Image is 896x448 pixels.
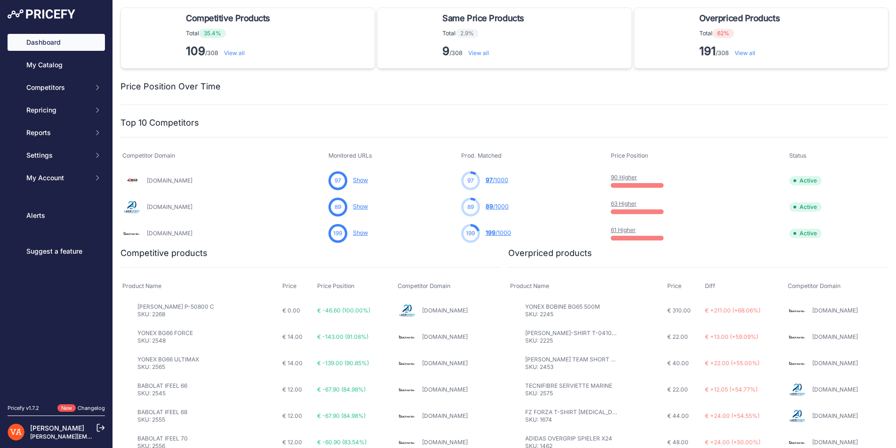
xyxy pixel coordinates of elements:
a: My Catalog [8,56,105,73]
p: /308 [699,44,784,59]
a: [DOMAIN_NAME] [812,307,858,314]
a: [DOMAIN_NAME] [422,386,468,393]
span: Price Position [611,152,648,159]
span: Competitors [26,83,88,92]
span: 199 [486,229,496,236]
span: Price [282,282,296,289]
span: € -139.00 (90.85%) [317,360,369,367]
span: My Account [26,173,88,183]
a: View all [468,49,489,56]
span: 35.4% [199,29,226,38]
span: € +13.00 (+59.09%) [705,333,758,340]
span: € 12.00 [282,412,302,419]
span: Prod. Matched [461,152,502,159]
span: Active [789,202,822,212]
p: Total [699,29,784,38]
h2: Overpriced products [508,247,592,260]
p: /308 [186,44,274,59]
p: SKU: 2555 [137,416,187,424]
a: 199/1000 [486,229,511,236]
span: € +24.00 (+54.55%) [705,412,760,419]
span: € 14.00 [282,333,303,340]
a: [PERSON_NAME]-SHIRT T-04104 M WOMEN [525,329,646,336]
span: 97 [467,176,474,185]
span: 62% [712,29,734,38]
h2: Competitive products [120,247,208,260]
a: ADIDAS OVERGRIP SPIELER X24 [525,435,612,442]
strong: 109 [186,44,205,58]
a: BABOLAT IFEEL 68 [137,408,187,416]
a: [PERSON_NAME] TEAM SHORT MEN [525,356,624,363]
a: BABOLAT IFEEL 70 [137,435,188,442]
button: Repricing [8,102,105,119]
span: € 44.00 [667,412,689,419]
span: Product Name [510,282,549,289]
span: Price Position [317,282,354,289]
span: 89 [486,203,493,210]
a: [DOMAIN_NAME] [147,177,192,184]
p: SKU: 2565 [137,363,199,371]
span: Status [789,152,807,159]
span: Monitored URLs [328,152,372,159]
a: Changelog [78,405,105,411]
span: Product Name [122,282,161,289]
span: € +12.05 (+54.77%) [705,386,758,393]
a: [PERSON_NAME] P-50800 C [137,303,214,310]
span: € 22.00 [667,386,688,393]
a: 63 Higher [611,200,637,207]
span: € 12.00 [282,439,302,446]
a: [DOMAIN_NAME] [812,333,858,340]
button: My Account [8,169,105,186]
a: 89/1000 [486,203,509,210]
span: Active [789,176,822,185]
p: SKU: 2548 [137,337,193,344]
p: /308 [442,44,528,59]
a: [DOMAIN_NAME] [147,230,192,237]
span: € +211.00 (+68.06%) [705,307,760,314]
a: Dashboard [8,34,105,51]
span: € +24.00 (+50.00%) [705,439,760,446]
span: Active [789,229,822,238]
a: 90 Higher [611,174,637,181]
span: € -60.90 (83.54%) [317,439,367,446]
span: 89 [467,203,474,211]
p: SKU: 2245 [525,311,600,318]
a: [DOMAIN_NAME] [422,360,468,367]
span: Competitor Domain [788,282,840,289]
span: € -67.90 (84.98%) [317,412,366,419]
span: Overpriced Products [699,12,780,25]
span: Price [667,282,681,289]
a: Show [353,203,368,210]
p: SKU: 2453 [525,363,619,371]
a: FZ FORZA T-SHIRT [MEDICAL_DATA] MEN [525,408,639,416]
a: BABOLAT IFEEL 66 [137,382,187,389]
span: 89 [335,203,341,211]
p: SKU: 2268 [137,311,214,318]
span: Settings [26,151,88,160]
span: € 12.00 [282,386,302,393]
a: [DOMAIN_NAME] [147,203,192,210]
span: 97 [335,176,341,185]
a: [DOMAIN_NAME] [812,412,858,419]
a: [PERSON_NAME] [30,424,84,432]
span: € 310.00 [667,307,691,314]
p: Total [442,29,528,38]
div: Pricefy v1.7.2 [8,404,39,412]
img: Pricefy Logo [8,9,75,19]
a: YONEX BG66 FORCE [137,329,193,336]
span: € 14.00 [282,360,303,367]
p: SKU: 2575 [525,390,612,397]
a: [PERSON_NAME][EMAIL_ADDRESS][PERSON_NAME][DOMAIN_NAME] [30,433,222,440]
span: 199 [466,229,475,238]
span: € +22.00 (+55.00%) [705,360,760,367]
a: [DOMAIN_NAME] [422,412,468,419]
span: € 48.00 [667,439,688,446]
a: [DOMAIN_NAME] [812,439,858,446]
a: Show [353,229,368,236]
span: New [57,404,76,412]
a: [DOMAIN_NAME] [422,307,468,314]
span: 199 [333,229,342,238]
a: [DOMAIN_NAME] [422,333,468,340]
p: SKU: 2545 [137,390,187,397]
a: View all [224,49,245,56]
